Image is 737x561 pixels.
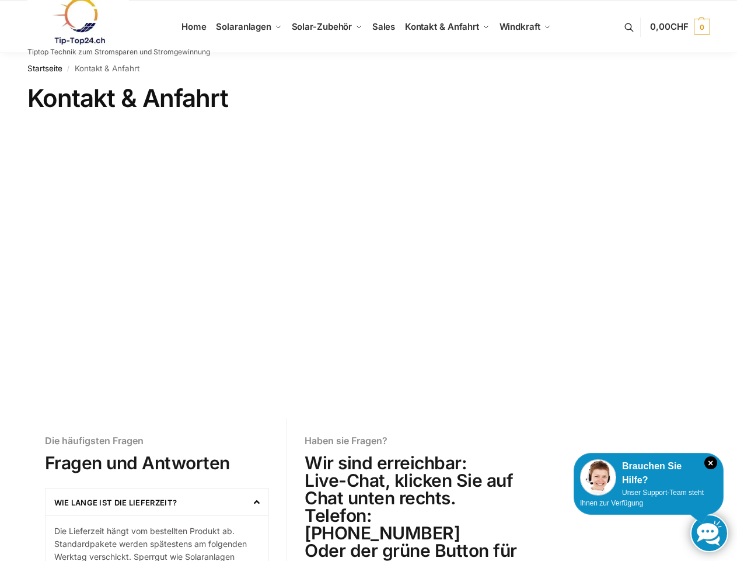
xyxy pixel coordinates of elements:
[367,1,400,53] a: Sales
[54,498,177,507] a: Wie lange ist die Lieferzeit?
[650,9,710,44] a: 0,00CHF 0
[62,64,75,74] span: /
[580,459,717,487] div: Brauchen Sie Hilfe?
[500,21,540,32] span: Windkraft
[46,489,269,515] div: Wie lange ist die Lieferzeit?
[405,21,479,32] span: Kontakt & Anfahrt
[287,1,367,53] a: Solar-Zubehör
[694,19,710,35] span: 0
[27,53,710,84] nav: Breadcrumb
[670,21,689,32] span: CHF
[216,21,271,32] span: Solaranlagen
[45,454,270,472] h2: Fragen und Antworten
[292,21,352,32] span: Solar-Zubehör
[494,1,556,53] a: Windkraft
[305,436,529,445] h6: Haben sie Fragen?
[45,436,270,445] h6: Die häufigsten Fragen
[27,84,710,113] h1: Kontakt & Anfahrt
[372,21,396,32] span: Sales
[650,21,688,32] span: 0,00
[27,64,62,73] a: Startseite
[211,1,287,53] a: Solaranlagen
[704,456,717,469] i: Schließen
[580,489,704,507] span: Unser Support-Team steht Ihnen zur Verfügung
[400,1,494,53] a: Kontakt & Anfahrt
[580,459,616,496] img: Customer service
[27,49,210,56] p: Tiptop Technik zum Stromsparen und Stromgewinnung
